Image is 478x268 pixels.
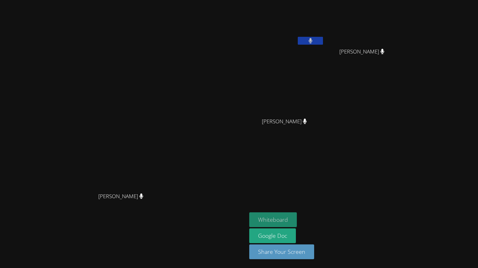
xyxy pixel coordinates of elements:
[249,212,297,227] button: Whiteboard
[98,192,143,201] span: [PERSON_NAME]
[339,47,384,56] span: [PERSON_NAME]
[262,117,307,126] span: [PERSON_NAME]
[249,228,296,243] a: Google Doc
[249,244,314,259] button: Share Your Screen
